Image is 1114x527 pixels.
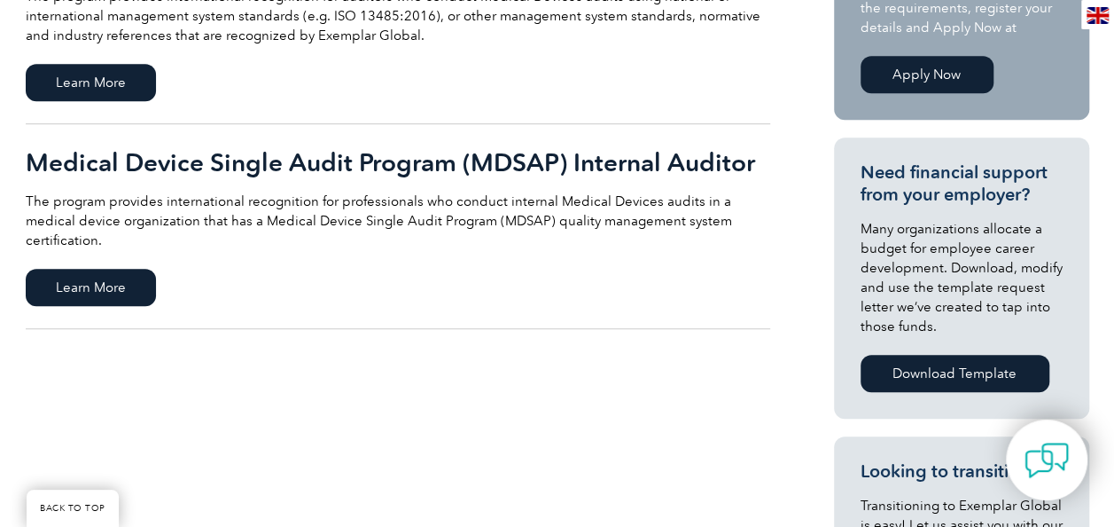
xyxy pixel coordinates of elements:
[1024,438,1069,483] img: contact-chat.png
[26,269,156,306] span: Learn More
[26,124,770,329] a: Medical Device Single Audit Program (MDSAP) Internal Auditor The program provides international r...
[861,460,1063,483] h3: Looking to transition?
[861,56,993,93] a: Apply Now
[26,64,156,101] span: Learn More
[26,148,770,177] h2: Medical Device Single Audit Program (MDSAP) Internal Auditor
[861,219,1063,336] p: Many organizations allocate a budget for employee career development. Download, modify and use th...
[1087,7,1109,24] img: en
[861,161,1063,206] h3: Need financial support from your employer?
[27,490,119,527] a: BACK TO TOP
[861,355,1049,392] a: Download Template
[26,192,770,250] p: The program provides international recognition for professionals who conduct internal Medical Dev...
